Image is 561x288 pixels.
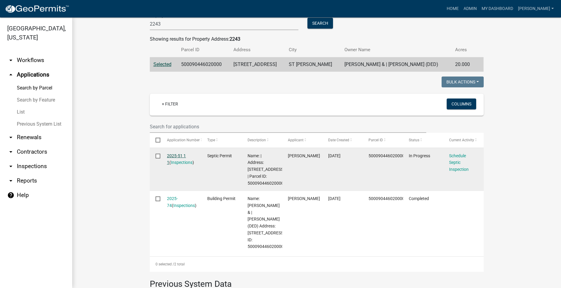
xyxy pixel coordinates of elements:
[248,153,285,186] span: Name: | Address: 2243 UPLAND AVE | Parcel ID: 500090446020000
[449,153,469,172] a: Schedule Septic Inspection
[288,196,320,201] span: Mitch Johnson
[173,203,195,208] a: Inspections
[452,57,476,72] td: 20.000
[156,262,174,266] span: 0 selected /
[443,133,484,147] datatable-header-cell: Current Activity
[167,153,186,165] a: 2025-51 1 1
[248,196,285,249] span: Name: DEUEL, RYAN & | STEFFENSMEIER, LISA (DED) Address: 2243 UPLAND AVE Parcel ID: 500090446020000
[288,138,304,142] span: Applicant
[285,43,341,57] th: City
[328,153,341,158] span: 06/24/2025
[161,133,202,147] datatable-header-cell: Application Number
[368,153,405,158] span: 500090446020000
[444,3,461,14] a: Home
[207,196,236,201] span: Building Permit
[409,196,429,201] span: Completed
[461,3,479,14] a: Admin
[409,153,430,158] span: In Progress
[7,163,14,170] i: arrow_drop_down
[202,133,242,147] datatable-header-cell: Type
[207,153,232,158] span: Septic Permit
[442,77,484,87] button: Bulk Actions
[452,43,476,57] th: Acres
[7,148,14,155] i: arrow_drop_down
[248,138,266,142] span: Description
[403,133,443,147] datatable-header-cell: Status
[177,43,230,57] th: Parcel ID
[153,61,171,67] a: Selected
[7,71,14,78] i: arrow_drop_up
[368,138,383,142] span: Parcel ID
[449,138,474,142] span: Current Activity
[341,57,452,72] td: [PERSON_NAME] & | [PERSON_NAME] (DED)
[322,133,363,147] datatable-header-cell: Date Created
[341,43,452,57] th: Owner Name
[167,196,178,208] a: 2025-74
[150,36,484,43] div: Showing results for Property Address:
[288,153,320,158] span: Joseph P. Canelos
[7,177,14,184] i: arrow_drop_down
[167,195,196,209] div: ( )
[285,57,341,72] td: ST [PERSON_NAME]
[167,138,200,142] span: Application Number
[307,18,333,29] button: Search
[447,99,476,109] button: Columns
[328,138,349,142] span: Date Created
[207,138,215,142] span: Type
[150,133,161,147] datatable-header-cell: Select
[479,3,516,14] a: My Dashboard
[7,192,14,199] i: help
[516,3,556,14] a: [PERSON_NAME]
[230,43,285,57] th: Address
[157,99,183,109] a: + Filter
[167,152,196,166] div: ( )
[7,57,14,64] i: arrow_drop_down
[150,121,427,133] input: Search for applications
[171,160,193,165] a: Inspections
[230,57,285,72] td: [STREET_ADDRESS]
[150,257,484,272] div: 2 total
[409,138,419,142] span: Status
[368,196,405,201] span: 500090446020000
[177,57,230,72] td: 500090446020000
[328,196,341,201] span: 06/04/2025
[282,133,322,147] datatable-header-cell: Applicant
[363,133,403,147] datatable-header-cell: Parcel ID
[230,36,240,42] strong: 2243
[7,134,14,141] i: arrow_drop_down
[242,133,282,147] datatable-header-cell: Description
